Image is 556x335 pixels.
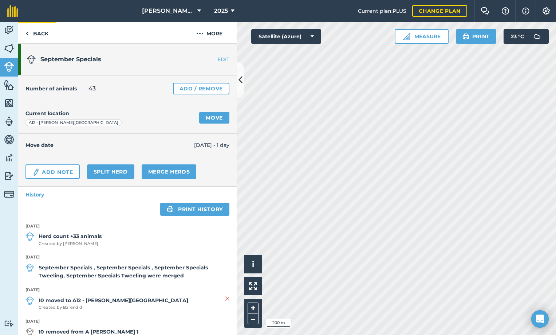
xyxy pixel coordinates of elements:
[4,43,14,54] img: svg+xml;base64,PHN2ZyB4bWxucz0iaHR0cDovL3d3dy53My5vcmcvMjAwMC9zdmciIHdpZHRoPSI1NiIgaGVpZ2h0PSI2MC...
[194,141,229,149] span: [DATE] - 1 day
[25,232,34,241] img: svg+xml;base64,PD94bWwgdmVyc2lvbj0iMS4wIiBlbmNvZGluZz0idXRmLTgiPz4KPCEtLSBHZW5lcmF0b3I6IEFkb2JlIE...
[167,205,174,214] img: svg+xml;base64,PHN2ZyB4bWxucz0iaHR0cDovL3d3dy53My5vcmcvMjAwMC9zdmciIHdpZHRoPSIxOSIgaGVpZ2h0PSIyNC...
[358,7,406,15] span: Current plan : PLUS
[542,7,551,15] img: A cog icon
[395,29,449,44] button: Measure
[25,29,29,38] img: svg+xml;base64,PHN2ZyB4bWxucz0iaHR0cDovL3d3dy53My5vcmcvMjAwMC9zdmciIHdpZHRoPSI5IiBoZWlnaHQ9IjI0Ii...
[501,7,510,15] img: A question mark icon
[4,79,14,90] img: svg+xml;base64,PHN2ZyB4bWxucz0iaHR0cDovL3d3dy53My5vcmcvMjAwMC9zdmciIHdpZHRoPSI1NiIgaGVpZ2h0PSI2MC...
[25,264,34,272] img: svg+xml;base64,PD94bWwgdmVyc2lvbj0iMS4wIiBlbmNvZGluZz0idXRmLTgiPz4KPCEtLSBHZW5lcmF0b3I6IEFkb2JlIE...
[4,134,14,145] img: svg+xml;base64,PD94bWwgdmVyc2lvbj0iMS4wIiBlbmNvZGluZz0idXRmLTgiPz4KPCEtLSBHZW5lcmF0b3I6IEFkb2JlIE...
[142,164,197,179] a: Merge Herds
[522,7,529,15] img: svg+xml;base64,PHN2ZyB4bWxucz0iaHR0cDovL3d3dy53My5vcmcvMjAwMC9zdmciIHdpZHRoPSIxNyIgaGVpZ2h0PSIxNy...
[4,62,14,72] img: svg+xml;base64,PD94bWwgdmVyc2lvbj0iMS4wIiBlbmNvZGluZz0idXRmLTgiPz4KPCEtLSBHZW5lcmF0b3I6IEFkb2JlIE...
[25,296,34,305] img: svg+xml;base64,PD94bWwgdmVyc2lvbj0iMS4wIiBlbmNvZGluZz0idXRmLTgiPz4KPCEtLSBHZW5lcmF0b3I6IEFkb2JlIE...
[4,189,14,199] img: svg+xml;base64,PD94bWwgdmVyc2lvbj0iMS4wIiBlbmNvZGluZz0idXRmLTgiPz4KPCEtLSBHZW5lcmF0b3I6IEFkb2JlIE...
[25,254,229,261] strong: [DATE]
[25,164,80,179] a: Add Note
[252,260,254,269] span: i
[25,109,69,117] h4: Current location
[4,152,14,163] img: svg+xml;base64,PD94bWwgdmVyc2lvbj0iMS4wIiBlbmNvZGluZz0idXRmLTgiPz4KPCEtLSBHZW5lcmF0b3I6IEFkb2JlIE...
[248,303,259,313] button: +
[18,187,237,203] a: History
[4,320,14,327] img: svg+xml;base64,PD94bWwgdmVyc2lvbj0iMS4wIiBlbmNvZGluZz0idXRmLTgiPz4KPCEtLSBHZW5lcmF0b3I6IEFkb2JlIE...
[39,232,102,240] strong: Herd count +33 animals
[25,85,77,93] h4: Number of animals
[4,171,14,182] img: svg+xml;base64,PD94bWwgdmVyc2lvbj0iMS4wIiBlbmNvZGluZz0idXRmLTgiPz4KPCEtLSBHZW5lcmF0b3I6IEFkb2JlIE...
[4,116,14,127] img: svg+xml;base64,PD94bWwgdmVyc2lvbj0iMS4wIiBlbmNvZGluZz0idXRmLTgiPz4KPCEtLSBHZW5lcmF0b3I6IEFkb2JlIE...
[530,29,544,44] img: svg+xml;base64,PD94bWwgdmVyc2lvbj0iMS4wIiBlbmNvZGluZz0idXRmLTgiPz4KPCEtLSBHZW5lcmF0b3I6IEFkb2JlIE...
[160,203,229,216] a: Print history
[191,56,237,63] a: EDIT
[4,25,14,36] img: svg+xml;base64,PD94bWwgdmVyc2lvbj0iMS4wIiBlbmNvZGluZz0idXRmLTgiPz4KPCEtLSBHZW5lcmF0b3I6IEFkb2JlIE...
[40,56,101,63] span: September Specials
[251,29,321,44] button: Satellite (Azure)
[87,164,134,179] a: Split herd
[142,7,194,15] span: [PERSON_NAME] Sandfontein BK
[39,264,229,280] strong: September Specials , September Specials , September Specials Tweeling, September Specials Tweelin...
[196,29,204,38] img: svg+xml;base64,PHN2ZyB4bWxucz0iaHR0cDovL3d3dy53My5vcmcvMjAwMC9zdmciIHdpZHRoPSIyMCIgaGVpZ2h0PSIyNC...
[199,112,229,124] a: Move
[456,29,497,44] button: Print
[531,310,549,328] div: Open Intercom Messenger
[25,141,194,149] h4: Move date
[182,22,237,43] button: More
[249,282,257,290] img: Four arrows, one pointing top left, one top right, one bottom right and the last bottom left
[412,5,467,17] a: Change plan
[7,5,18,17] img: fieldmargin Logo
[214,7,228,15] span: 2025
[25,119,122,126] div: A12 - [PERSON_NAME][GEOGRAPHIC_DATA]
[4,98,14,109] img: svg+xml;base64,PHN2ZyB4bWxucz0iaHR0cDovL3d3dy53My5vcmcvMjAwMC9zdmciIHdpZHRoPSI1NiIgaGVpZ2h0PSI2MC...
[32,168,40,177] img: svg+xml;base64,PD94bWwgdmVyc2lvbj0iMS4wIiBlbmNvZGluZz0idXRmLTgiPz4KPCEtLSBHZW5lcmF0b3I6IEFkb2JlIE...
[18,22,56,43] a: Back
[504,29,549,44] button: 23 °C
[27,55,36,64] img: svg+xml;base64,PD94bWwgdmVyc2lvbj0iMS4wIiBlbmNvZGluZz0idXRmLTgiPz4KPCEtLSBHZW5lcmF0b3I6IEFkb2JlIE...
[39,241,102,247] span: Created by [PERSON_NAME]
[25,287,229,293] strong: [DATE]
[244,255,262,273] button: i
[39,296,188,304] strong: 10 moved to A12 - [PERSON_NAME][GEOGRAPHIC_DATA]
[403,33,410,40] img: Ruler icon
[25,223,229,230] strong: [DATE]
[481,7,489,15] img: Two speech bubbles overlapping with the left bubble in the forefront
[25,318,229,325] strong: [DATE]
[248,313,259,324] button: –
[225,294,229,303] img: svg+xml;base64,PHN2ZyB4bWxucz0iaHR0cDovL3d3dy53My5vcmcvMjAwMC9zdmciIHdpZHRoPSIyMiIgaGVpZ2h0PSIzMC...
[511,29,524,44] span: 23 ° C
[88,84,96,93] span: 43
[39,304,188,311] span: Created by Barend d
[462,32,469,41] img: svg+xml;base64,PHN2ZyB4bWxucz0iaHR0cDovL3d3dy53My5vcmcvMjAwMC9zdmciIHdpZHRoPSIxOSIgaGVpZ2h0PSIyNC...
[173,83,229,94] a: Add / Remove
